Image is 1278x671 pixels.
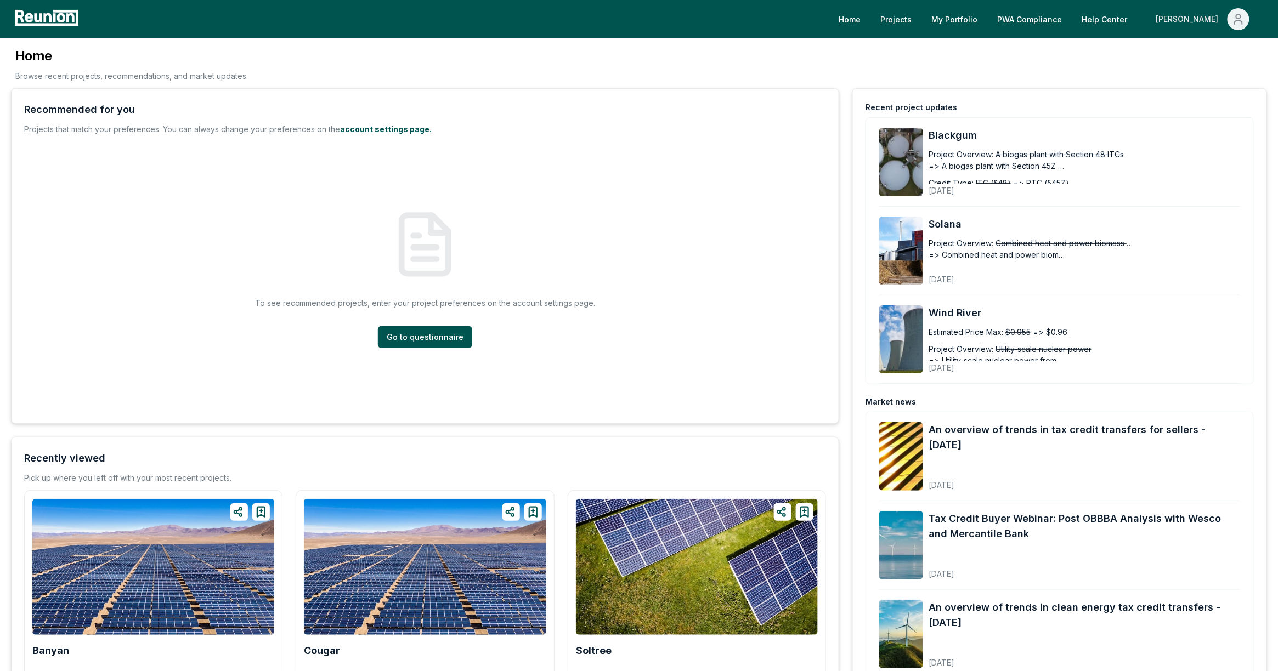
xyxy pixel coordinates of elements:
div: Pick up where you left off with your most recent projects. [24,473,231,484]
div: [DATE] [929,177,1107,196]
div: [DATE] [929,354,1107,373]
div: [DATE] [929,266,1107,285]
a: Blackgum [929,128,1240,143]
div: Project Overview: [929,149,993,160]
a: Go to questionnaire [378,326,472,348]
div: [DATE] [929,649,1240,668]
p: To see recommended projects, enter your project preferences on the account settings page. [255,297,596,309]
img: Soltree [576,499,818,635]
b: Banyan [32,645,69,656]
img: An overview of trends in tax credit transfers for sellers - September 2025 [879,422,923,491]
a: PWA Compliance [989,8,1071,30]
img: Wind River [879,305,923,374]
div: Project Overview: [929,237,993,249]
a: Wind River [929,305,1240,321]
a: Solana [929,217,1240,232]
img: Cougar [304,499,546,635]
h3: Home [15,47,248,65]
a: Cougar [304,645,340,656]
img: Tax Credit Buyer Webinar: Post OBBBA Analysis with Wesco and Mercantile Bank [879,511,923,579]
button: [PERSON_NAME] [1147,8,1258,30]
img: An overview of trends in clean energy tax credit transfers - August 2025 [879,600,923,668]
a: Banyan [32,645,69,656]
span: => $0.96 [1033,326,1067,338]
a: Help Center [1073,8,1136,30]
span: A biogas plant with Section 48 ITCs [996,149,1124,160]
b: Soltree [576,645,612,656]
span: => A biogas plant with Section 45Z PTCs [929,160,1066,172]
div: Market news [866,396,916,407]
img: Solana [879,217,923,285]
div: Recently viewed [24,451,105,466]
span: Utility-scale nuclear power [996,343,1092,355]
a: Soltree [576,645,612,656]
a: An overview of trends in tax credit transfers for sellers - [DATE] [929,422,1240,453]
b: Cougar [304,645,340,656]
a: Tax Credit Buyer Webinar: Post OBBBA Analysis with Wesco and Mercantile Bank [929,511,1240,542]
div: Estimated Price Max: [929,326,1003,338]
div: Recent project updates [866,102,957,113]
a: Home [830,8,869,30]
div: Recommended for you [24,102,135,117]
img: Blackgum [879,128,923,196]
a: My Portfolio [923,8,987,30]
div: [DATE] [929,560,1240,579]
p: Browse recent projects, recommendations, and market updates. [15,70,248,82]
span: Projects that match your preferences. You can always change your preferences on the [24,124,340,134]
span: $0.955 [1005,326,1031,338]
div: Project Overview: [929,343,993,355]
img: Banyan [32,499,274,635]
a: account settings page. [340,124,432,134]
nav: Main [830,8,1267,30]
a: An overview of trends in clean energy tax credit transfers - [DATE] [929,600,1240,630]
div: [PERSON_NAME] [1156,8,1223,30]
span: Combined heat and power biomass plant with energy community adder [996,237,1133,249]
span: => Combined heat and power biomass plant with energy community and [MEDICAL_DATA] adder [929,249,1066,260]
div: [DATE] [929,471,1240,491]
a: Projects [872,8,920,30]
